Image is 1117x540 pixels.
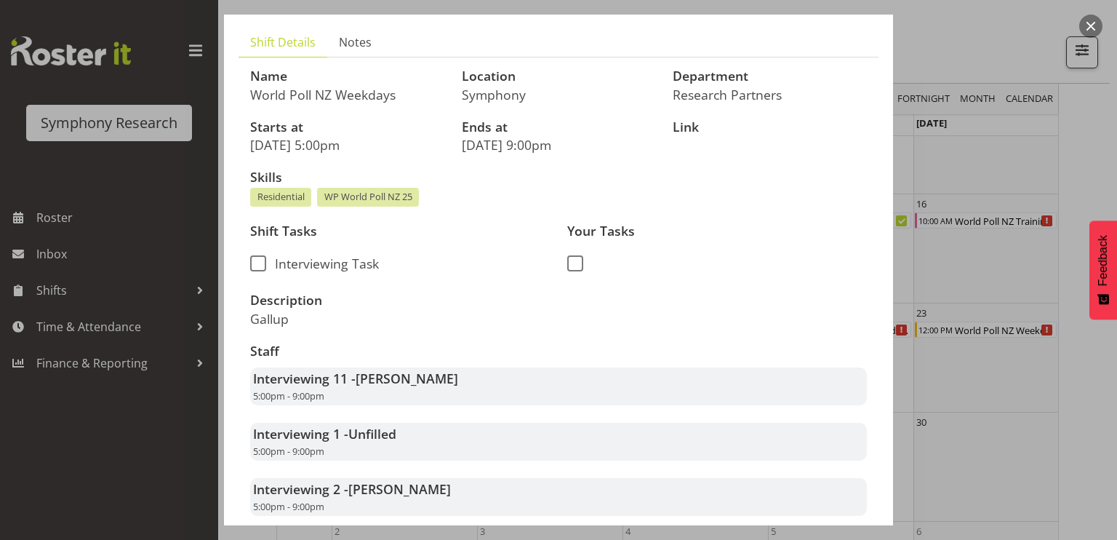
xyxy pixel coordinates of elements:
[462,87,656,103] p: Symphony
[673,87,867,103] p: Research Partners
[253,445,324,458] span: 5:00pm - 9:00pm
[250,293,550,308] h3: Description
[253,425,396,442] strong: Interviewing 1 -
[673,69,867,84] h3: Department
[253,500,324,513] span: 5:00pm - 9:00pm
[462,137,656,153] p: [DATE] 9:00pm
[250,87,444,103] p: World Poll NZ Weekdays
[253,370,458,387] strong: Interviewing 11 -
[348,425,396,442] span: Unfilled
[324,190,412,204] span: WP World Poll NZ 25
[250,137,444,153] p: [DATE] 5:00pm
[250,344,867,359] h3: Staff
[250,33,316,51] span: Shift Details
[253,389,324,402] span: 5:00pm - 9:00pm
[567,224,867,239] h3: Your Tasks
[250,311,550,327] p: Gallup
[339,33,372,51] span: Notes
[1097,235,1110,286] span: Feedback
[257,190,305,204] span: Residential
[266,255,379,271] span: Interviewing Task
[250,224,550,239] h3: Shift Tasks
[673,120,867,135] h3: Link
[356,370,458,387] span: [PERSON_NAME]
[250,120,444,135] h3: Starts at
[253,480,451,498] strong: Interviewing 2 -
[250,170,867,185] h3: Skills
[462,120,656,135] h3: Ends at
[462,69,656,84] h3: Location
[1089,221,1117,319] button: Feedback - Show survey
[348,480,451,498] span: [PERSON_NAME]
[250,69,444,84] h3: Name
